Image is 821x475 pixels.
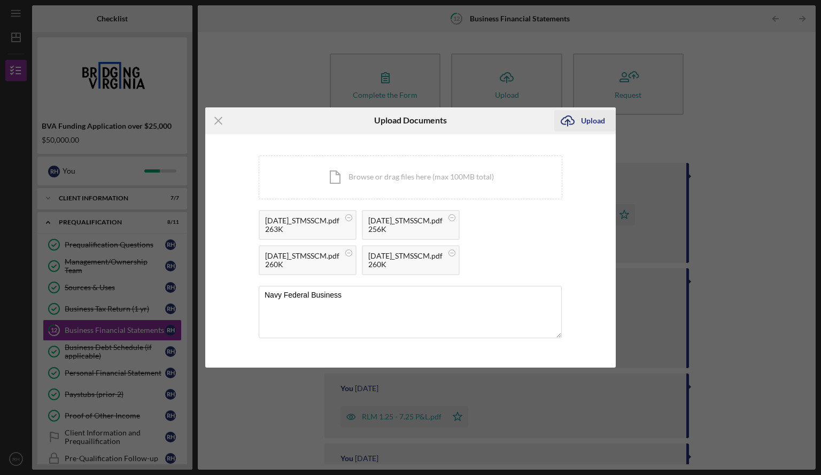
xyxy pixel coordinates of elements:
div: [DATE]_STMSSCM.pdf [368,216,443,225]
div: 256K [368,225,443,233]
button: Upload [554,110,616,131]
div: [DATE]_STMSSCM.pdf [265,252,339,260]
div: Upload [581,110,605,131]
textarea: Navy Federal Business [259,286,562,338]
div: 260K [265,260,339,269]
div: [DATE]_STMSSCM.pdf [265,216,339,225]
h6: Upload Documents [374,115,447,125]
div: [DATE]_STMSSCM.pdf [368,252,443,260]
div: 260K [368,260,443,269]
div: 263K [265,225,339,233]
